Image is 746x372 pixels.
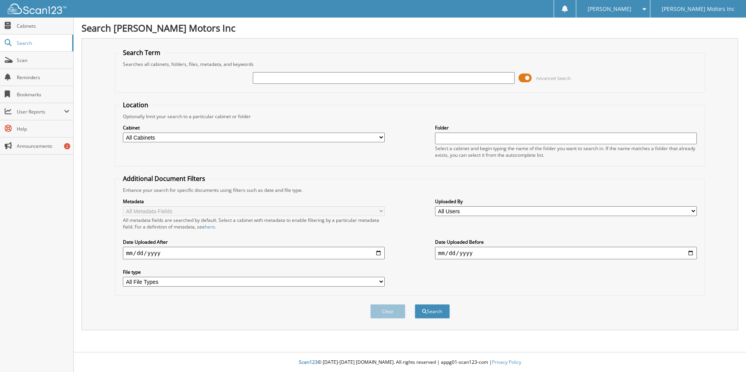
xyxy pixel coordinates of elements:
[435,198,697,205] label: Uploaded By
[119,48,164,57] legend: Search Term
[205,223,215,230] a: here
[536,75,571,81] span: Advanced Search
[435,247,697,259] input: end
[17,23,69,29] span: Cabinets
[119,187,701,193] div: Enhance your search for specific documents using filters such as date and file type.
[119,101,152,109] legend: Location
[119,174,209,183] legend: Additional Document Filters
[123,239,385,245] label: Date Uploaded After
[123,247,385,259] input: start
[17,143,69,149] span: Announcements
[17,126,69,132] span: Help
[123,217,385,230] div: All metadata fields are searched by default. Select a cabinet with metadata to enable filtering b...
[435,145,697,158] div: Select a cabinet and begin typing the name of the folder you want to search in. If the name match...
[17,108,64,115] span: User Reports
[492,359,521,365] a: Privacy Policy
[123,124,385,131] label: Cabinet
[299,359,318,365] span: Scan123
[82,21,738,34] h1: Search [PERSON_NAME] Motors Inc
[119,113,701,120] div: Optionally limit your search to a particular cabinet or folder
[415,304,450,319] button: Search
[17,91,69,98] span: Bookmarks
[123,269,385,275] label: File type
[435,124,697,131] label: Folder
[588,7,631,11] span: [PERSON_NAME]
[17,40,68,46] span: Search
[74,353,746,372] div: © [DATE]-[DATE] [DOMAIN_NAME]. All rights reserved | appg01-scan123-com |
[370,304,405,319] button: Clear
[123,198,385,205] label: Metadata
[119,61,701,67] div: Searches all cabinets, folders, files, metadata, and keywords
[17,57,69,64] span: Scan
[435,239,697,245] label: Date Uploaded Before
[64,143,70,149] div: 2
[8,4,66,14] img: scan123-logo-white.svg
[662,7,735,11] span: [PERSON_NAME] Motors Inc
[17,74,69,81] span: Reminders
